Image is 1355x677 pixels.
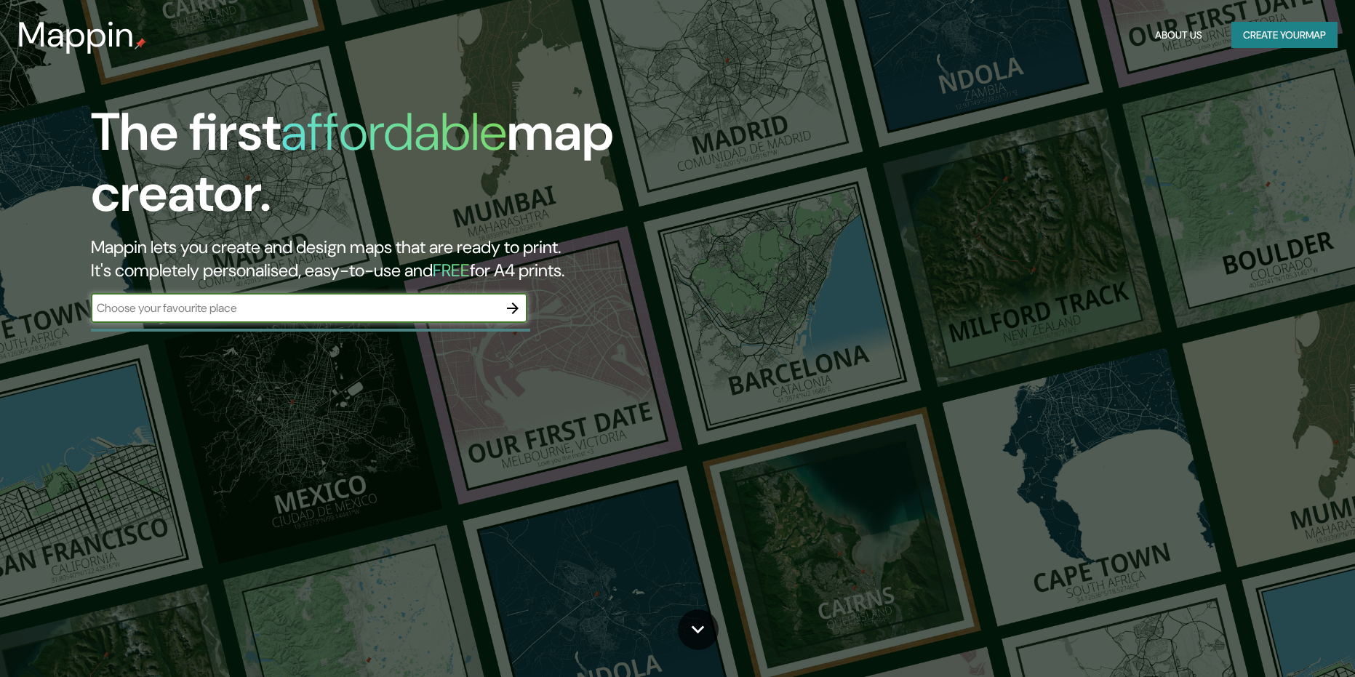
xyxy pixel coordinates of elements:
[281,98,507,166] h1: affordable
[17,15,135,55] h3: Mappin
[433,259,470,281] h5: FREE
[91,102,769,236] h1: The first map creator.
[91,300,498,316] input: Choose your favourite place
[135,38,146,49] img: mappin-pin
[1231,22,1338,49] button: Create yourmap
[1149,22,1208,49] button: About Us
[91,236,769,282] h2: Mappin lets you create and design maps that are ready to print. It's completely personalised, eas...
